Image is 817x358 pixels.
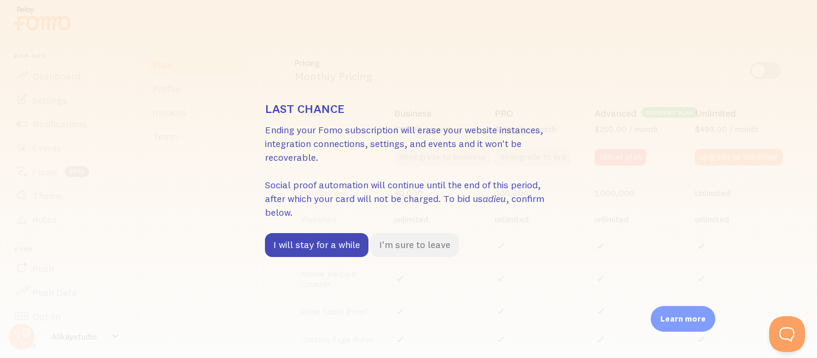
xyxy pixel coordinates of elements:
[265,101,552,117] h3: Last chance
[265,123,552,219] p: Ending your Fomo subscription will erase your website instances, integration connections, setting...
[660,313,706,325] p: Learn more
[651,306,715,332] div: Learn more
[371,233,459,257] button: I'm sure to leave
[265,233,368,257] button: I will stay for a while
[769,316,805,352] iframe: Help Scout Beacon - Open
[483,192,506,204] i: adieu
